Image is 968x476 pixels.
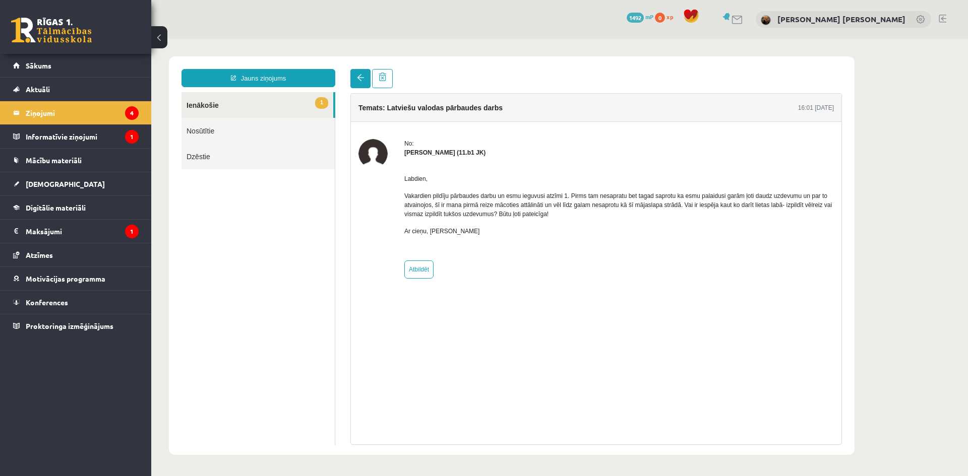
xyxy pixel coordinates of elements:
span: Atzīmes [26,250,53,259]
legend: Maksājumi [26,220,139,243]
span: mP [645,13,653,21]
img: Pēteris Anatolijs Drazlovskis [761,15,771,25]
span: Motivācijas programma [26,274,105,283]
span: Konferences [26,298,68,307]
p: Labdien, [253,135,683,145]
span: Aktuāli [26,85,50,94]
a: Sākums [13,54,139,77]
a: Digitālie materiāli [13,196,139,219]
a: Maksājumi1 [13,220,139,243]
span: 1492 [627,13,644,23]
span: 1 [164,58,177,70]
span: Digitālie materiāli [26,203,86,212]
a: [DEMOGRAPHIC_DATA] [13,172,139,195]
h4: Temats: Latviešu valodas pārbaudes darbs [207,65,351,73]
p: Vakardien pildīju pārbaudes darbu un esmu ieguvusi atzīmi 1. Pirms tam nesapratu bet tagad saprot... [253,153,683,180]
div: 16:01 [DATE] [647,64,683,74]
a: Ziņojumi4 [13,101,139,124]
a: Rīgas 1. Tālmācības vidusskola [11,18,92,43]
i: 4 [125,106,139,120]
a: Nosūtītie [30,79,184,105]
legend: Ziņojumi [26,101,139,124]
a: Informatīvie ziņojumi1 [13,125,139,148]
span: 0 [655,13,665,23]
span: Mācību materiāli [26,156,82,165]
p: Ar cieņu, [PERSON_NAME] [253,188,683,197]
a: [PERSON_NAME] [PERSON_NAME] [777,14,905,24]
a: Aktuāli [13,78,139,101]
span: [DEMOGRAPHIC_DATA] [26,179,105,188]
i: 1 [125,130,139,144]
a: Proktoringa izmēģinājums [13,314,139,337]
div: No: [253,100,683,109]
a: Atbildēt [253,222,282,240]
i: 1 [125,225,139,238]
a: 1Ienākošie [30,53,182,79]
a: 0 xp [655,13,678,21]
img: Anna Kristiāna Bērziņa [207,100,236,129]
span: Sākums [26,61,51,70]
a: Mācību materiāli [13,149,139,172]
a: 1492 mP [627,13,653,21]
strong: [PERSON_NAME] (11.b1 JK) [253,110,334,117]
a: Atzīmes [13,243,139,266]
a: Jauns ziņojums [30,30,184,48]
a: Motivācijas programma [13,267,139,290]
legend: Informatīvie ziņojumi [26,125,139,148]
span: xp [667,13,673,21]
span: Proktoringa izmēģinājums [26,321,113,330]
a: Dzēstie [30,105,184,130]
a: Konferences [13,291,139,314]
